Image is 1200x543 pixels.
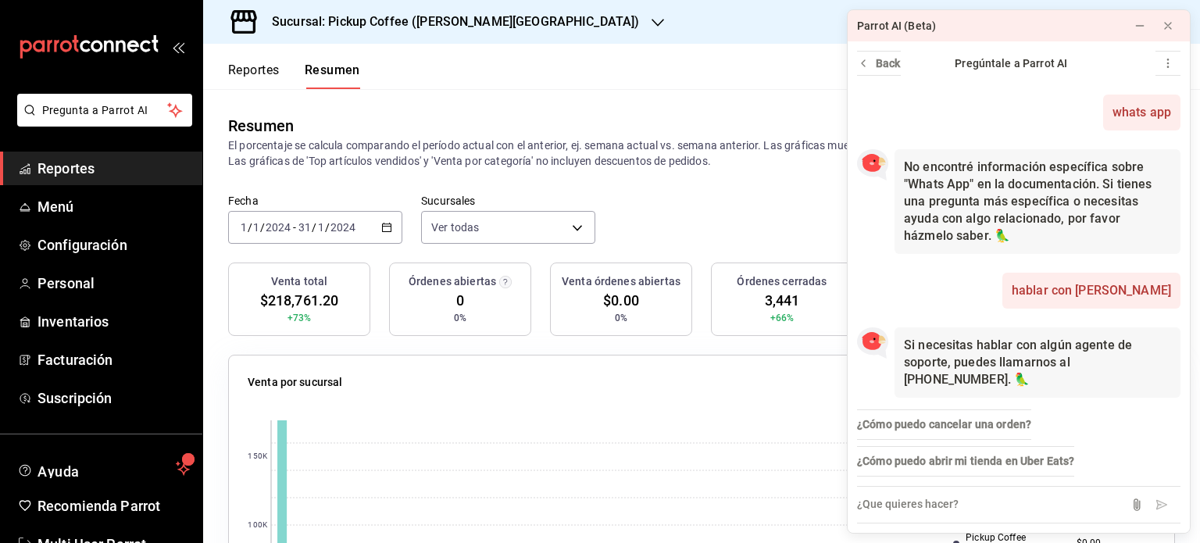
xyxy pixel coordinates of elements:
span: whats app [1112,104,1171,121]
input: -- [252,221,260,234]
span: Reportes [37,158,190,179]
p: El porcentaje se calcula comparando el período actual con el anterior, ej. semana actual vs. sema... [228,138,1175,169]
text: 100K [248,521,267,530]
label: Fecha [228,195,402,206]
span: ¿Cómo puedo abrir mi tienda en Uber Eats? [857,453,1074,470]
input: -- [317,221,325,234]
span: Back [876,55,901,72]
span: ¿Cómo puedo cancelar una orden? [857,416,1031,433]
button: open_drawer_menu [172,41,184,53]
span: Menú [37,196,190,217]
span: / [248,221,252,234]
span: 3,441 [765,290,800,311]
label: Sucursales [421,195,595,206]
span: Ver todas [431,220,479,235]
span: $0.00 [603,290,639,311]
span: Recomienda Parrot [37,495,190,516]
span: +73% [287,311,312,325]
a: Pregunta a Parrot AI [11,113,192,130]
p: No encontré información específica sobre "Whats App" en la documentación. Si tienes una pregunta ... [904,159,1171,245]
span: 0% [615,311,627,325]
span: Pregunta a Parrot AI [42,102,168,119]
input: -- [240,221,248,234]
button: Back [857,51,901,76]
button: Pregunta a Parrot AI [17,94,192,127]
h3: Venta órdenes abiertas [562,273,680,290]
div: Parrot AI (Beta) [857,18,936,34]
input: ---- [330,221,356,234]
button: ¿Cómo puedo cancelar una orden? [857,409,1031,440]
span: Ayuda [37,459,170,478]
div: Pregúntale a Parrot AI [901,55,1122,72]
span: Configuración [37,234,190,255]
p: Venta por sucursal [248,374,342,391]
span: / [312,221,316,234]
span: Suscripción [37,388,190,409]
text: 150K [248,452,267,461]
span: / [260,221,265,234]
span: +66% [770,311,795,325]
h3: Venta total [271,273,327,290]
button: ¿Cómo puedo abrir mi tienda en Uber Eats? [857,446,1074,477]
div: Resumen [228,114,294,138]
h3: Órdenes cerradas [737,273,827,290]
span: Inventarios [37,311,190,332]
p: Si necesitas hablar con algún agente de soporte, puedes llamarnos al [PHONE_NUMBER]. 🦜 [904,337,1171,388]
input: ---- [265,221,291,234]
span: hablar con [PERSON_NAME] [1012,282,1171,299]
span: $218,761.20 [260,290,338,311]
span: - [293,221,296,234]
h3: Sucursal: Pickup Coffee ([PERSON_NAME][GEOGRAPHIC_DATA]) [259,13,639,31]
span: 0% [454,311,466,325]
span: Personal [37,273,190,294]
span: 0 [456,290,464,311]
span: Facturación [37,349,190,370]
button: Resumen [305,63,360,89]
div: navigation tabs [228,63,360,89]
h3: Órdenes abiertas [409,273,496,290]
span: / [325,221,330,234]
button: Reportes [228,63,280,89]
input: -- [298,221,312,234]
